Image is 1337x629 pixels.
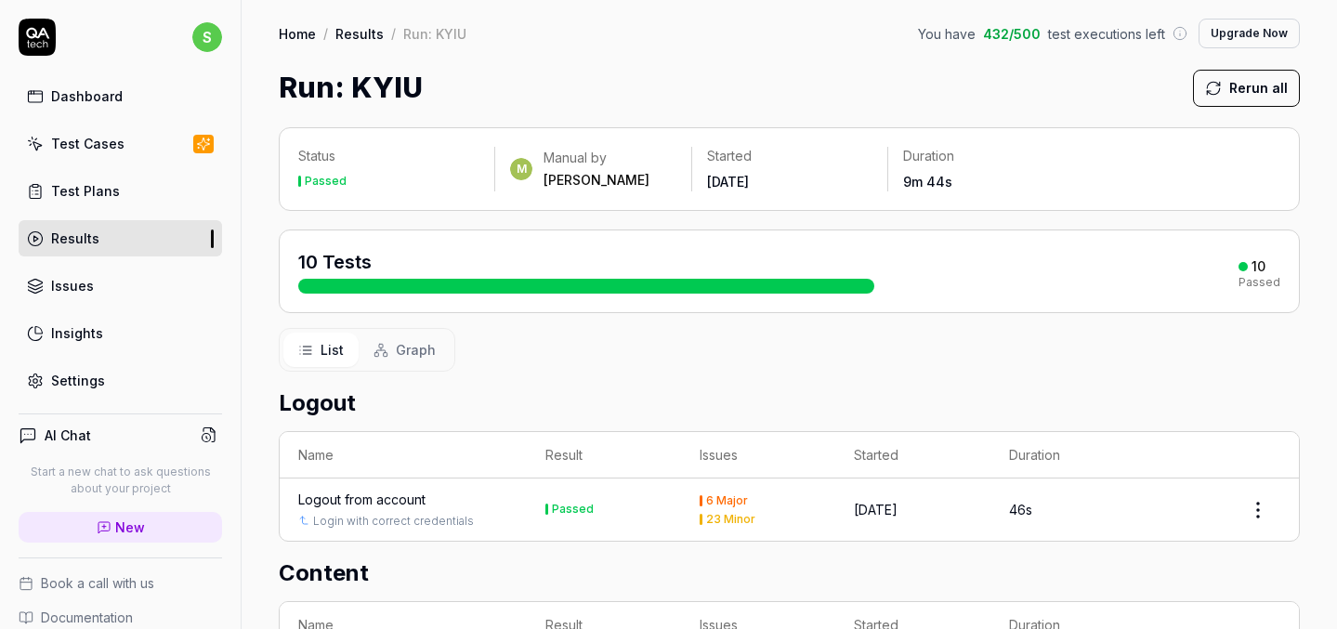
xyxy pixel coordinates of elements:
p: Duration [903,147,1068,165]
a: Insights [19,315,222,351]
span: Graph [396,340,436,360]
span: M [510,158,532,180]
span: 432 / 500 [983,24,1041,44]
button: Graph [359,333,451,367]
a: Logout from account [298,490,426,509]
div: [PERSON_NAME] [544,171,649,190]
time: 9m 44s [903,174,952,190]
div: Passed [1239,277,1280,288]
div: Manual by [544,149,649,167]
h4: AI Chat [45,426,91,445]
div: Results [51,229,99,248]
th: Name [280,432,527,478]
a: Results [19,220,222,256]
span: s [192,22,222,52]
a: Settings [19,362,222,399]
div: Passed [552,504,594,515]
h1: Run: KYlU [279,67,423,109]
button: List [283,333,359,367]
time: 46s [1009,502,1032,518]
h2: Content [279,557,1300,590]
div: Test Cases [51,134,125,153]
span: test executions left [1048,24,1165,44]
span: New [115,518,145,537]
th: Started [835,432,990,478]
div: Settings [51,371,105,390]
p: Start a new chat to ask questions about your project [19,464,222,497]
div: 10 [1252,258,1265,275]
a: Dashboard [19,78,222,114]
a: Test Plans [19,173,222,209]
div: Insights [51,323,103,343]
a: Home [279,24,316,43]
a: Documentation [19,608,222,627]
a: Issues [19,268,222,304]
a: Login with correct credentials [313,513,474,530]
p: Started [707,147,872,165]
div: Issues [51,276,94,295]
a: Results [335,24,384,43]
span: Documentation [41,608,133,627]
div: 23 Minor [706,514,755,525]
div: Test Plans [51,181,120,201]
time: [DATE] [854,502,898,518]
div: Run: KYlU [403,24,466,43]
th: Issues [681,432,835,478]
h2: Logout [279,387,1300,420]
p: Status [298,147,479,165]
button: Rerun all [1193,70,1300,107]
div: / [323,24,328,43]
div: 6 Major [706,495,748,506]
a: New [19,512,222,543]
button: s [192,19,222,56]
span: Book a call with us [41,573,154,593]
span: 10 Tests [298,251,372,273]
span: You have [918,24,976,44]
th: Result [527,432,681,478]
a: Book a call with us [19,573,222,593]
time: [DATE] [707,174,749,190]
div: / [391,24,396,43]
th: Duration [990,432,1145,478]
span: List [321,340,344,360]
div: Dashboard [51,86,123,106]
a: Test Cases [19,125,222,162]
div: Passed [305,176,347,187]
button: Upgrade Now [1199,19,1300,48]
